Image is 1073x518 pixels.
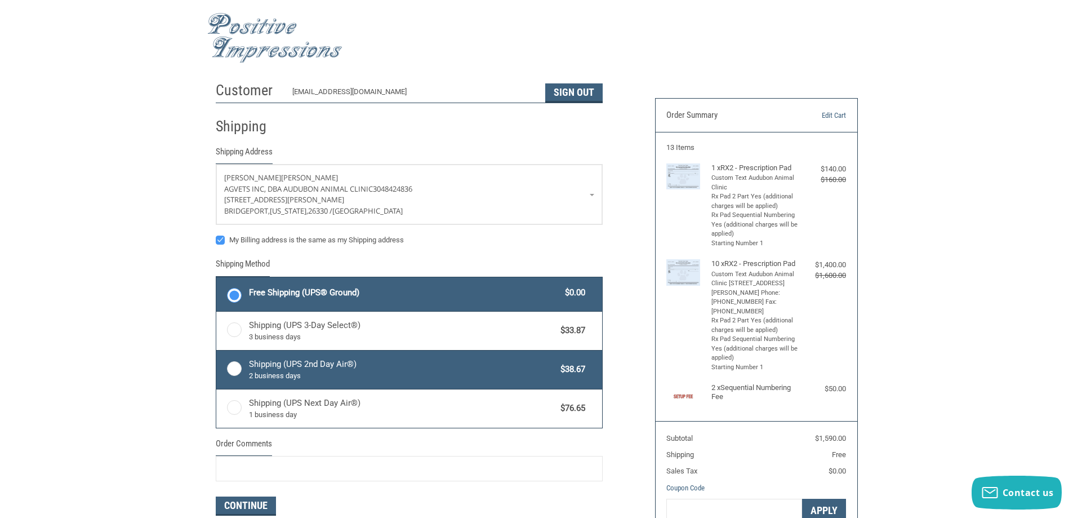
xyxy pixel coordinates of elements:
[216,145,273,164] legend: Shipping Address
[815,434,846,442] span: $1,590.00
[332,206,403,216] span: [GEOGRAPHIC_DATA]
[207,13,342,63] img: Positive Impressions
[789,110,846,121] a: Edit Cart
[249,397,555,420] span: Shipping (UPS Next Day Air®)
[281,172,338,183] span: [PERSON_NAME]
[666,434,693,442] span: Subtotal
[666,467,697,475] span: Sales Tax
[555,363,586,376] span: $38.67
[711,192,799,211] li: Rx Pad 2 Part Yes (additional charges will be applied)
[249,409,555,420] span: 1 business day
[216,117,282,136] h2: Shipping
[801,259,846,271] div: $1,400.00
[801,383,846,395] div: $50.00
[560,286,586,299] span: $0.00
[829,467,846,475] span: $0.00
[711,316,799,335] li: Rx Pad 2 Part Yes (additional charges will be applied)
[224,194,344,205] span: [STREET_ADDRESS][PERSON_NAME]
[555,324,586,337] span: $33.87
[832,450,846,459] span: Free
[972,476,1062,510] button: Contact us
[249,331,555,343] span: 3 business days
[711,270,799,317] li: Custom Text Audubon Animal Clinic [STREET_ADDRESS][PERSON_NAME] Phone: [PHONE_NUMBER] Fax: [PHONE...
[216,437,272,456] legend: Order Comments
[249,358,555,382] span: Shipping (UPS 2nd Day Air®)
[216,497,276,516] button: Continue
[249,286,560,299] span: Free Shipping (UPS® Ground)
[801,174,846,185] div: $160.00
[308,206,332,216] span: 26330 /
[1003,486,1054,499] span: Contact us
[711,363,799,373] li: Starting Number 1
[666,450,694,459] span: Shipping
[711,383,799,402] h4: 2 x Sequential Numbering Fee
[666,484,705,492] a: Coupon Code
[711,163,799,172] h4: 1 x RX2 - Prescription Pad
[224,184,373,194] span: Agvets Inc, DBA Audubon Animal Clinic
[270,206,308,216] span: [US_STATE],
[545,83,603,103] button: Sign Out
[711,335,799,363] li: Rx Pad Sequential Numbering Yes (additional charges will be applied)
[666,110,789,121] h3: Order Summary
[711,259,799,268] h4: 10 x RX2 - Prescription Pad
[666,143,846,152] h3: 13 Items
[216,81,282,100] h2: Customer
[216,236,603,245] label: My Billing address is the same as my Shipping address
[555,402,586,415] span: $76.65
[224,172,281,183] span: [PERSON_NAME]
[711,239,799,249] li: Starting Number 1
[373,184,412,194] span: 3048424836
[801,270,846,281] div: $1,600.00
[216,258,270,276] legend: Shipping Method
[249,319,555,343] span: Shipping (UPS 3-Day Select®)
[224,206,270,216] span: Bridgeport,
[216,165,602,224] a: Enter or select a different address
[711,211,799,239] li: Rx Pad Sequential Numbering Yes (additional charges will be applied)
[801,163,846,175] div: $140.00
[249,370,555,382] span: 2 business days
[292,86,534,103] div: [EMAIL_ADDRESS][DOMAIN_NAME]
[711,174,799,192] li: Custom Text Audubon Animal Clinic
